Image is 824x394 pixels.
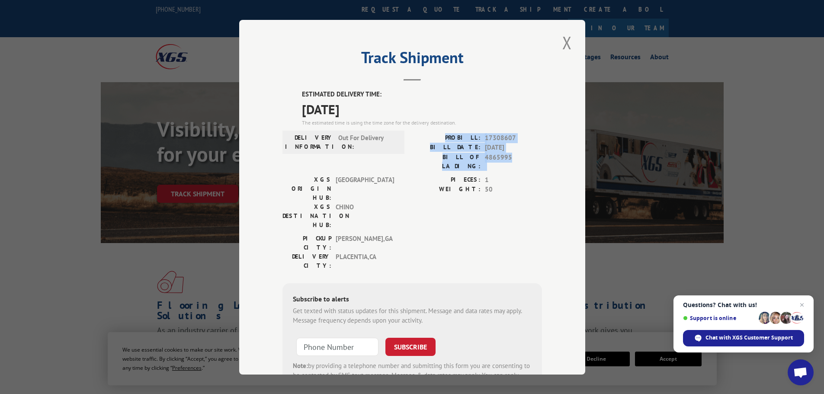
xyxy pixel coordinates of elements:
[302,119,542,126] div: The estimated time is using the time zone for the delivery destination.
[282,202,331,229] label: XGS DESTINATION HUB:
[282,51,542,68] h2: Track Shipment
[293,293,532,306] div: Subscribe to alerts
[485,133,542,143] span: 17308607
[282,252,331,270] label: DELIVERY CITY:
[485,143,542,153] span: [DATE]
[683,330,804,346] span: Chat with XGS Customer Support
[683,315,756,321] span: Support is online
[412,175,481,185] label: PIECES:
[485,175,542,185] span: 1
[412,152,481,170] label: BILL OF LADING:
[302,99,542,119] span: [DATE]
[485,185,542,195] span: 50
[336,234,394,252] span: [PERSON_NAME] , GA
[336,175,394,202] span: [GEOGRAPHIC_DATA]
[293,306,532,325] div: Get texted with status updates for this shipment. Message and data rates may apply. Message frequ...
[683,301,804,308] span: Questions? Chat with us!
[336,252,394,270] span: PLACENTIA , CA
[338,133,397,151] span: Out For Delivery
[336,202,394,229] span: CHINO
[788,359,814,385] a: Open chat
[282,234,331,252] label: PICKUP CITY:
[705,334,793,342] span: Chat with XGS Customer Support
[302,90,542,99] label: ESTIMATED DELIVERY TIME:
[285,133,334,151] label: DELIVERY INFORMATION:
[385,337,436,356] button: SUBSCRIBE
[412,185,481,195] label: WEIGHT:
[412,143,481,153] label: BILL DATE:
[296,337,378,356] input: Phone Number
[293,361,308,369] strong: Note:
[293,361,532,390] div: by providing a telephone number and submitting this form you are consenting to be contacted by SM...
[282,175,331,202] label: XGS ORIGIN HUB:
[412,133,481,143] label: PROBILL:
[485,152,542,170] span: 4865995
[560,31,574,54] button: Close modal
